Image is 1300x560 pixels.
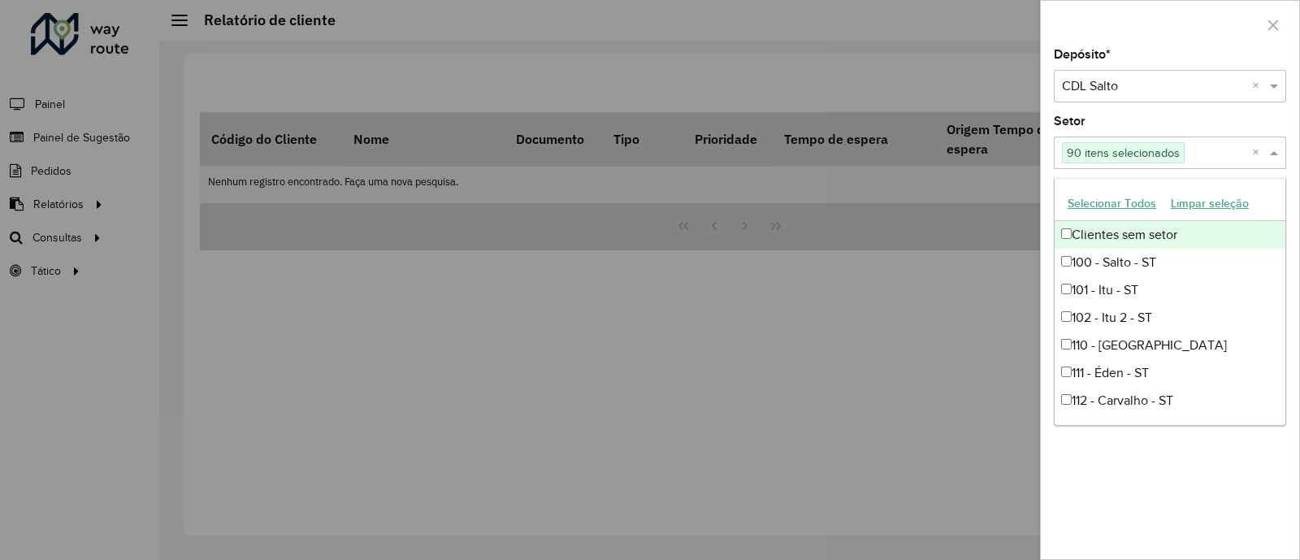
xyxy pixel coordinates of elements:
div: 111 - Éden - ST [1055,359,1285,387]
div: 110 - [GEOGRAPHIC_DATA] [1055,332,1285,359]
label: Setor [1054,111,1085,131]
div: Clientes sem setor [1055,221,1285,249]
span: Clear all [1252,143,1266,163]
div: 112 - Carvalho - ST [1055,387,1285,415]
label: Depósito [1054,45,1111,64]
button: Limpar seleção [1163,191,1256,216]
div: 102 - Itu 2 - ST [1055,304,1285,332]
span: Clear all [1252,76,1266,96]
span: 90 itens selecionados [1063,143,1184,163]
div: 101 - Itu - ST [1055,276,1285,304]
div: 113 - Chacara Carolina - [GEOGRAPHIC_DATA] [1055,415,1285,442]
ng-dropdown-panel: Options list [1054,178,1286,426]
button: Selecionar Todos [1060,191,1163,216]
div: 100 - Salto - ST [1055,249,1285,276]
